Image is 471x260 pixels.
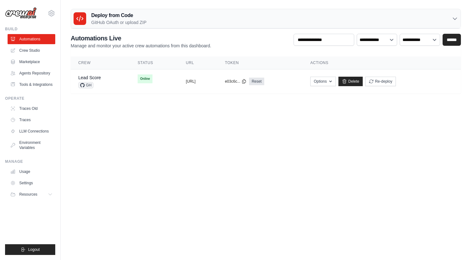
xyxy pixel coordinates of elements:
a: Lead Score [78,75,101,80]
th: Crew [71,56,130,69]
div: Operate [5,96,55,101]
h3: Deploy from Code [91,12,146,19]
button: e03c6c... [225,79,247,84]
span: GH [78,82,93,88]
button: Re-deploy [365,77,396,86]
p: GitHub OAuth or upload ZIP [91,19,146,26]
a: Crew Studio [8,45,55,56]
button: Resources [8,189,55,199]
th: URL [178,56,218,69]
span: Logout [28,247,40,252]
th: Status [130,56,178,69]
a: Usage [8,167,55,177]
h2: Automations Live [71,34,211,43]
span: Online [138,74,152,83]
a: Tools & Integrations [8,80,55,90]
a: Reset [249,78,264,85]
div: Build [5,27,55,32]
a: Environment Variables [8,138,55,153]
button: Logout [5,244,55,255]
img: Logo [5,7,37,19]
a: Automations [8,34,55,44]
a: Traces [8,115,55,125]
th: Actions [303,56,461,69]
span: Resources [19,192,37,197]
a: Marketplace [8,57,55,67]
a: Agents Repository [8,68,55,78]
th: Token [217,56,302,69]
a: Delete [338,77,363,86]
button: Options [310,77,336,86]
p: Manage and monitor your active crew automations from this dashboard. [71,43,211,49]
a: Settings [8,178,55,188]
div: Manage [5,159,55,164]
a: Traces Old [8,103,55,114]
a: LLM Connections [8,126,55,136]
